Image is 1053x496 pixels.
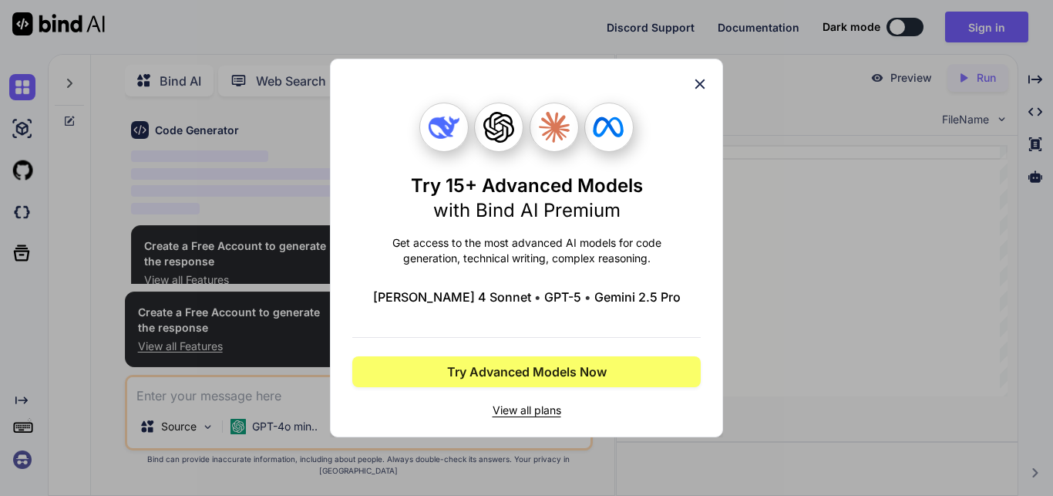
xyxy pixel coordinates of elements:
span: [PERSON_NAME] 4 Sonnet [373,288,531,306]
button: Try Advanced Models Now [352,356,701,387]
span: Try Advanced Models Now [447,363,607,381]
span: with Bind AI Premium [433,199,621,221]
span: • [534,288,541,306]
span: GPT-5 [544,288,581,306]
img: Deepseek [429,112,459,143]
span: View all plans [352,403,701,418]
span: • [584,288,591,306]
p: Get access to the most advanced AI models for code generation, technical writing, complex reasoning. [352,235,701,266]
span: Gemini 2.5 Pro [594,288,681,306]
h1: Try 15+ Advanced Models [411,174,643,223]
